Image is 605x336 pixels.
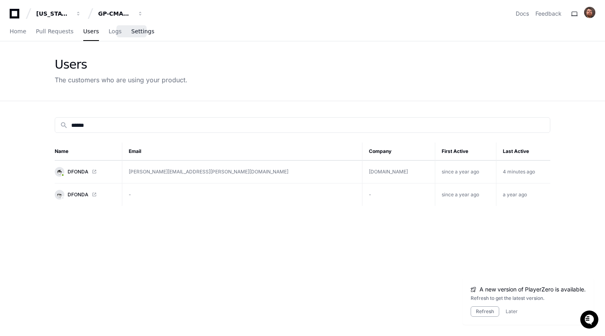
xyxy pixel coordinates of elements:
img: 1736555170064-99ba0984-63c1-480f-8ee9-699278ef63ed [8,60,23,74]
td: since a year ago [435,183,496,206]
img: PlayerZero [8,8,24,24]
span: [DATE] [71,129,88,136]
button: See all [125,86,146,96]
a: Users [83,22,99,41]
td: - [362,183,435,206]
span: Logs [109,29,121,34]
a: Settings [131,22,154,41]
div: Users [55,57,187,72]
td: [DOMAIN_NAME] [362,161,435,183]
th: Email [122,143,362,161]
span: [PERSON_NAME] [25,108,65,114]
a: DFONDA [55,167,115,177]
th: First Active [435,143,496,161]
img: 13.svg [56,191,63,198]
span: Users [83,29,99,34]
mat-icon: search [60,121,68,129]
span: DFONDA [68,169,88,175]
img: Matt Kasner [8,122,21,134]
img: David Fonda [8,100,21,113]
button: [US_STATE] Pacific [33,6,84,21]
a: Docs [516,10,529,18]
div: The customers who are using your product. [55,75,187,85]
th: Company [362,143,435,161]
span: [DATE] [71,108,88,114]
div: Start new chat [36,60,132,68]
a: Home [10,22,26,41]
div: [US_STATE] Pacific [36,10,71,18]
a: Powered byPylon [57,147,97,153]
a: Pull Requests [36,22,73,41]
button: Refresh [471,306,499,317]
span: Pylon [80,147,97,153]
span: DFONDA [68,191,88,198]
img: 7521149027303_d2c55a7ec3fe4098c2f6_72.png [17,60,31,74]
span: A new version of PlayerZero is available. [479,285,586,293]
span: • [67,108,70,114]
div: Past conversations [8,88,54,94]
a: DFONDA [55,190,115,200]
div: We're available if you need us! [36,68,111,74]
span: [PERSON_NAME] [25,129,65,136]
td: a year ago [496,183,550,206]
button: GP-CMAG-MP2 [95,6,146,21]
td: [PERSON_NAME][EMAIL_ADDRESS][PERSON_NAME][DOMAIN_NAME] [122,161,362,183]
div: GP-CMAG-MP2 [98,10,133,18]
span: • [67,129,70,136]
span: Settings [131,29,154,34]
th: Last Active [496,143,550,161]
td: 4 minutes ago [496,161,550,183]
th: Name [55,143,122,161]
img: 4.svg [56,168,63,175]
div: Welcome [8,32,146,45]
button: Start new chat [137,62,146,72]
span: Pull Requests [36,29,73,34]
td: - [122,183,362,206]
a: Logs [109,22,121,41]
td: since a year ago [435,161,496,183]
button: Feedback [535,10,562,18]
iframe: Open customer support [579,310,601,331]
img: avatar [584,7,595,18]
div: Refresh to get the latest version. [471,295,586,301]
button: Later [506,308,518,315]
span: Home [10,29,26,34]
img: 1736555170064-99ba0984-63c1-480f-8ee9-699278ef63ed [16,130,23,136]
